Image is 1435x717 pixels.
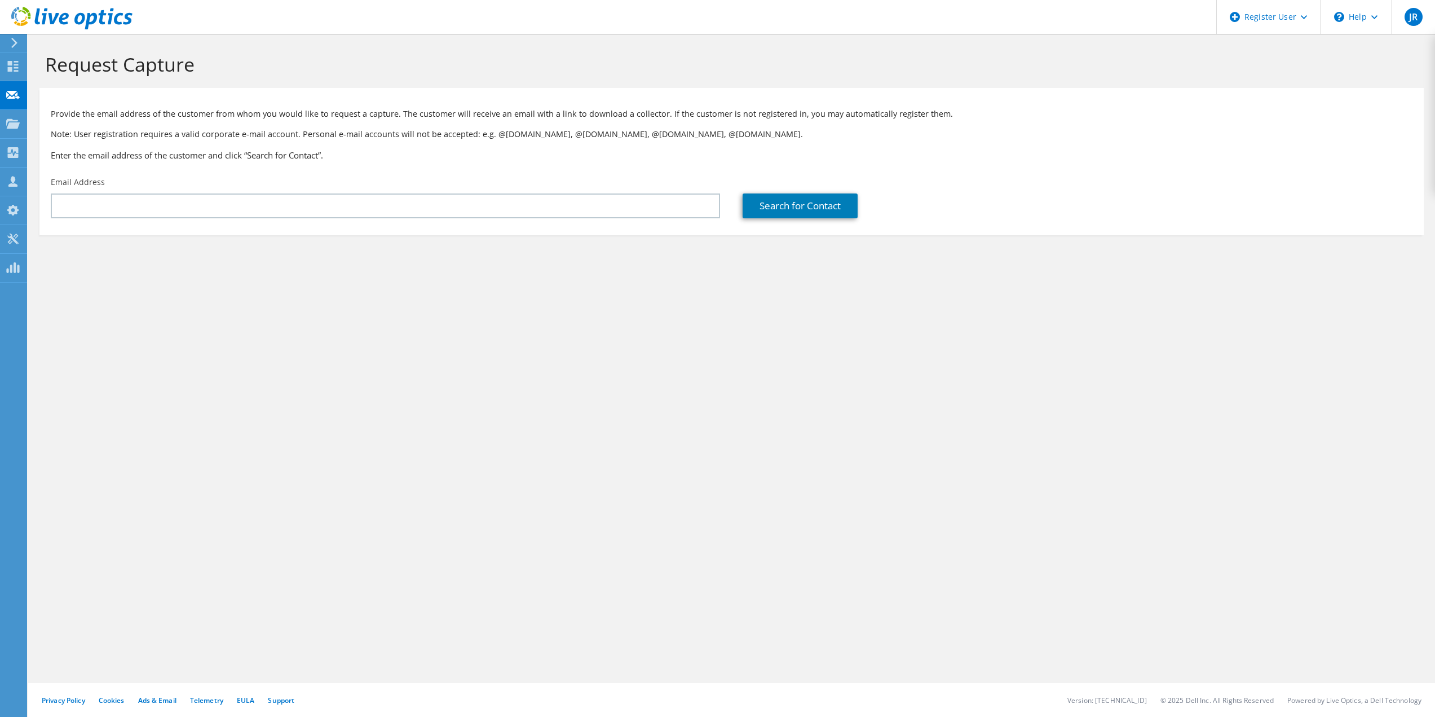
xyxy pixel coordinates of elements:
h1: Request Capture [45,52,1412,76]
span: JR [1405,8,1423,26]
a: Cookies [99,696,125,705]
li: Powered by Live Optics, a Dell Technology [1287,696,1421,705]
a: Search for Contact [743,193,858,218]
a: Ads & Email [138,696,176,705]
p: Provide the email address of the customer from whom you would like to request a capture. The cust... [51,108,1412,120]
svg: \n [1334,12,1344,22]
a: Privacy Policy [42,696,85,705]
li: © 2025 Dell Inc. All Rights Reserved [1160,696,1274,705]
a: EULA [237,696,254,705]
a: Telemetry [190,696,223,705]
h3: Enter the email address of the customer and click “Search for Contact”. [51,149,1412,161]
a: Support [268,696,294,705]
li: Version: [TECHNICAL_ID] [1067,696,1147,705]
p: Note: User registration requires a valid corporate e-mail account. Personal e-mail accounts will ... [51,128,1412,140]
label: Email Address [51,177,105,188]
